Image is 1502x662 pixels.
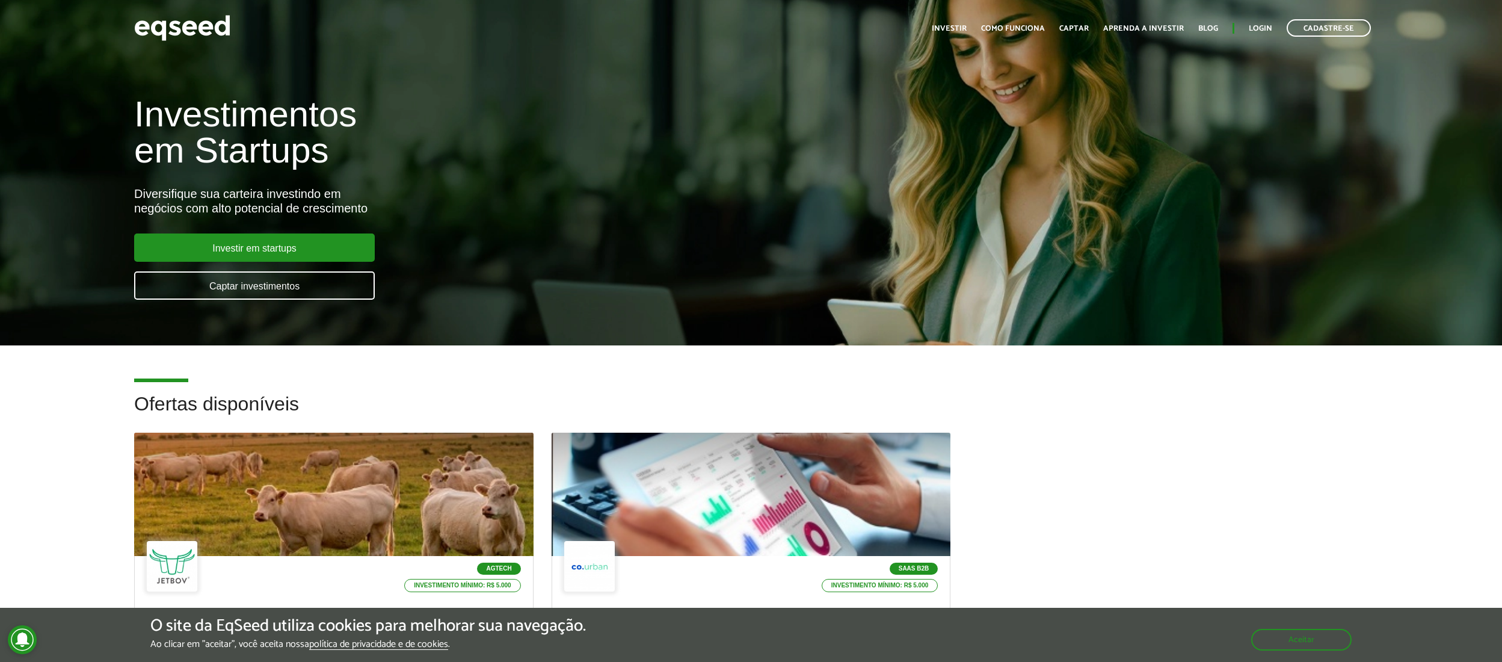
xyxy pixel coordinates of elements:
img: EqSeed [134,12,230,44]
a: Aprenda a investir [1103,25,1184,32]
h2: Ofertas disponíveis [134,394,1368,433]
a: Investir [932,25,967,32]
a: política de privacidade e de cookies [309,640,448,650]
a: Captar [1059,25,1089,32]
a: Blog [1198,25,1218,32]
a: Login [1249,25,1272,32]
a: Investir em startups [134,234,375,262]
h5: O site da EqSeed utiliza cookies para melhorar sua navegação. [150,617,586,636]
p: Ao clicar em "aceitar", você aceita nossa . [150,639,586,650]
p: Investimento mínimo: R$ 5.000 [822,579,938,592]
p: Agtech [477,563,520,575]
a: Cadastre-se [1287,19,1371,37]
div: Diversifique sua carteira investindo em negócios com alto potencial de crescimento [134,187,867,215]
p: Investimento mínimo: R$ 5.000 [404,579,521,592]
button: Aceitar [1251,629,1352,651]
a: Captar investimentos [134,271,375,300]
p: SaaS B2B [890,563,938,575]
h1: Investimentos em Startups [134,96,867,169]
a: Como funciona [981,25,1045,32]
